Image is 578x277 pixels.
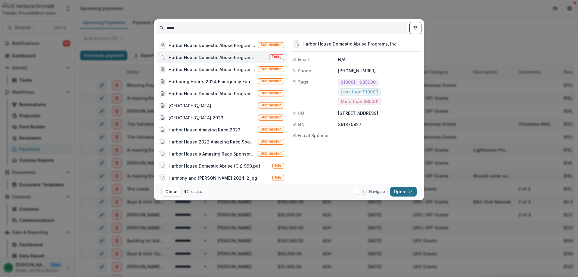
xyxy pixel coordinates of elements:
div: Harbor House's Amazing Race Sponsorship [169,151,256,157]
p: [PHONE_NUMBER] [338,68,420,74]
div: [GEOGRAPHIC_DATA] [169,102,211,109]
span: Submission [261,43,281,47]
span: Submission [261,91,281,95]
div: Harboring Hearts 2024 Emergency Fund - 1502 [169,78,256,85]
div: Harbor House Domestic Abuse Programs, Inc. - 482 (Amazing Race Sponsorship - 1st payment [DATE] p... [169,42,256,49]
span: $10001 - $35000 [341,80,376,85]
div: Harbor House 2022 Amazing Race Sponsorship [169,139,256,145]
span: results [190,189,202,194]
span: Entity [272,55,281,59]
div: Harbor House Domestic Abuse Programs [169,54,254,61]
span: Submission [261,139,281,143]
span: Tags [298,79,308,85]
span: File [275,163,281,168]
button: toggle filters [409,22,421,34]
span: Fiscal Sponsor [298,132,329,139]
span: Submission [261,103,281,107]
div: Harmony and [PERSON_NAME] 2024-2.jpg [169,175,257,181]
div: Harbor House Domestic Abuse (Clt) 990.pdf [169,163,260,169]
span: More than $35001 [341,99,379,104]
span: Less than $10000 [341,90,378,95]
button: Close [161,187,182,197]
span: 42 [184,189,189,194]
p: N/A [338,56,420,63]
span: Email [298,56,309,63]
span: File [275,175,281,180]
div: Harbor House Amazing Race 2023 [169,127,241,133]
span: EIN [298,121,305,127]
div: Harbor House Domestic Abuse Programs, Inc. [303,42,398,47]
div: [GEOGRAPHIC_DATA] 2023 [169,115,223,121]
div: Harbor House Domestic Abuse Programs, INC [169,90,256,97]
p: 391870927 [338,121,420,127]
div: Harbor House Domestic Abuse Programs, Inc. - 2025 - Grant Application [169,66,256,73]
button: Open [390,187,417,197]
span: Navigate [369,189,385,194]
span: Phone [298,68,311,74]
span: Submission [261,151,281,156]
span: Submission [261,67,281,71]
p: [STREET_ADDRESS] [338,110,420,116]
span: Submission [261,127,281,131]
span: Submission [261,79,281,83]
span: Submission [261,115,281,119]
span: HQ [298,110,304,116]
